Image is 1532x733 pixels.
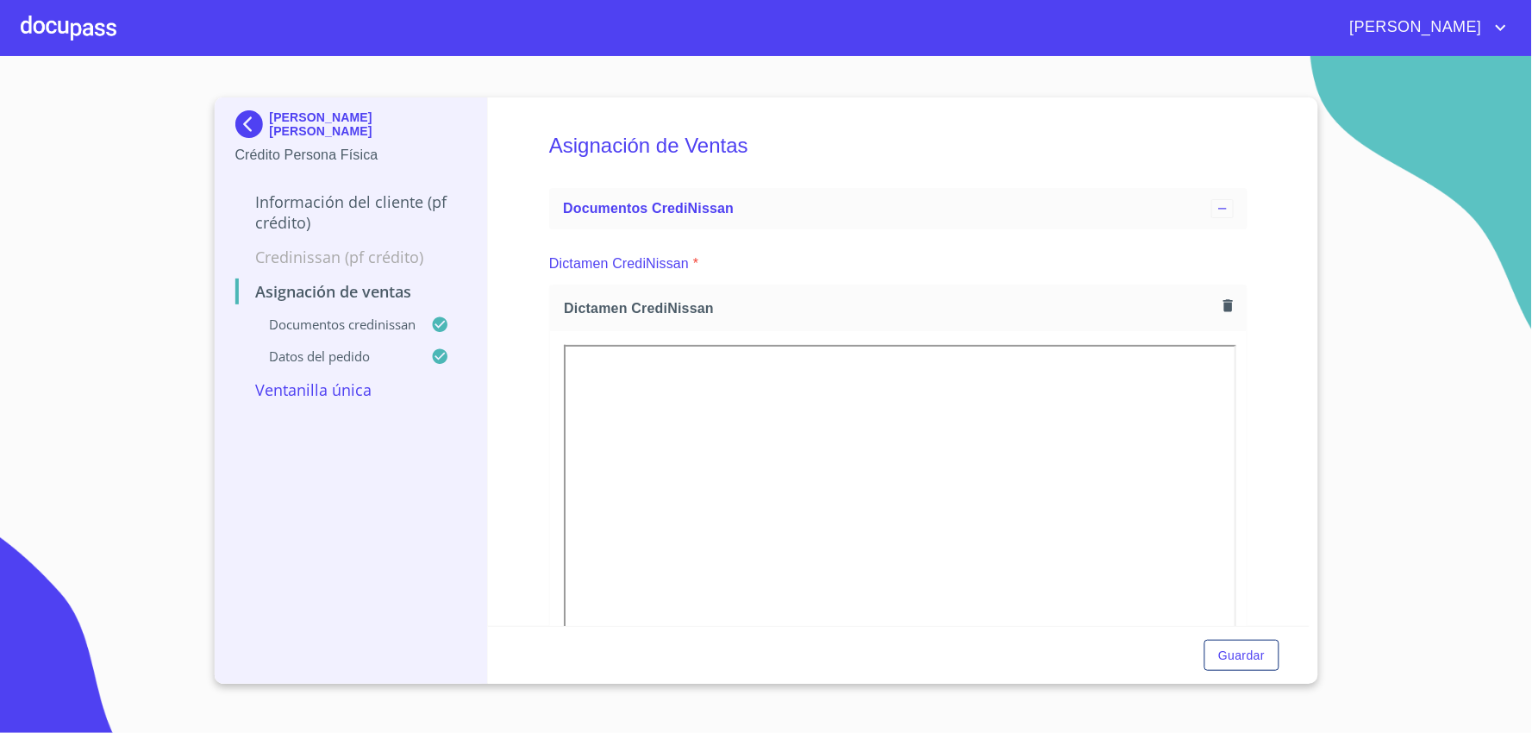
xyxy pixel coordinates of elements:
[270,110,467,138] p: [PERSON_NAME] [PERSON_NAME]
[1204,640,1279,672] button: Guardar
[1218,645,1265,667] span: Guardar
[549,188,1247,229] div: Documentos CrediNissan
[564,299,1216,317] span: Dictamen CrediNissan
[235,316,432,333] p: Documentos CrediNissan
[235,281,467,302] p: Asignación de Ventas
[1337,14,1511,41] button: account of current user
[1337,14,1491,41] span: [PERSON_NAME]
[235,348,432,365] p: Datos del pedido
[235,247,467,267] p: Credinissan (PF crédito)
[235,379,467,400] p: Ventanilla única
[235,191,467,233] p: Información del cliente (PF crédito)
[549,254,689,274] p: Dictamen CrediNissan
[235,110,270,138] img: Docupass spot blue
[563,201,734,216] span: Documentos CrediNissan
[235,145,467,166] p: Crédito Persona Física
[235,110,467,145] div: [PERSON_NAME] [PERSON_NAME]
[549,110,1247,181] h5: Asignación de Ventas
